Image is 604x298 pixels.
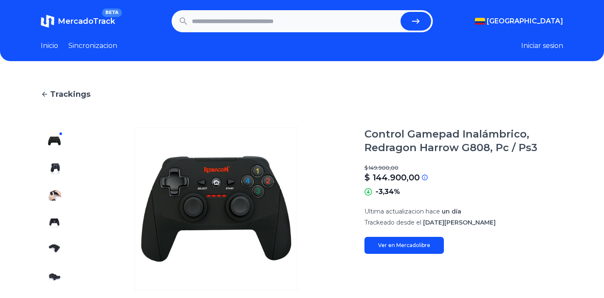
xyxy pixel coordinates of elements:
[102,8,122,17] span: BETA
[364,208,440,215] span: Ultima actualizacion hace
[442,208,461,215] span: un día
[364,171,420,183] p: $ 144.900,00
[48,161,61,175] img: Control Gamepad Inalámbrico, Redragon Harrow G808, Pc / Ps3
[364,127,563,155] h1: Control Gamepad Inalámbrico, Redragon Harrow G808, Pc / Ps3
[85,127,347,290] img: Control Gamepad Inalámbrico, Redragon Harrow G808, Pc / Ps3
[41,41,58,51] a: Inicio
[364,165,563,171] p: $ 149.900,00
[48,243,61,256] img: Control Gamepad Inalámbrico, Redragon Harrow G808, Pc / Ps3
[48,188,61,202] img: Control Gamepad Inalámbrico, Redragon Harrow G808, Pc / Ps3
[475,16,563,26] button: [GEOGRAPHIC_DATA]
[58,17,115,26] span: MercadoTrack
[364,237,444,254] a: Ver en Mercadolibre
[41,88,563,100] a: Trackings
[423,219,496,226] span: [DATE][PERSON_NAME]
[41,14,54,28] img: MercadoTrack
[475,18,485,25] img: Colombia
[375,187,400,197] p: -3,34%
[48,134,61,148] img: Control Gamepad Inalámbrico, Redragon Harrow G808, Pc / Ps3
[487,16,563,26] span: [GEOGRAPHIC_DATA]
[48,216,61,229] img: Control Gamepad Inalámbrico, Redragon Harrow G808, Pc / Ps3
[521,41,563,51] button: Iniciar sesion
[364,219,421,226] span: Trackeado desde el
[50,88,90,100] span: Trackings
[48,270,61,284] img: Control Gamepad Inalámbrico, Redragon Harrow G808, Pc / Ps3
[41,14,115,28] a: MercadoTrackBETA
[68,41,117,51] a: Sincronizacion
